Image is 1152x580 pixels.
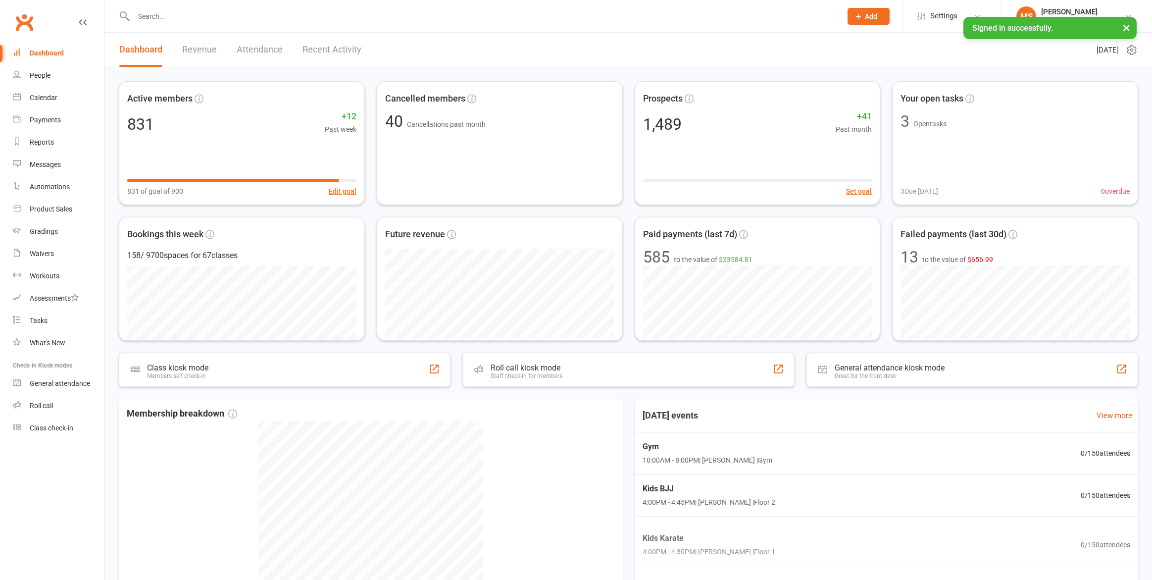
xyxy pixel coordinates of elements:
[13,310,104,332] a: Tasks
[1101,186,1130,197] span: 0 overdue
[1041,7,1124,16] div: [PERSON_NAME]
[13,131,104,154] a: Reports
[131,9,835,23] input: Search...
[1097,44,1119,56] span: [DATE]
[13,64,104,87] a: People
[407,120,486,128] span: Cancellations past month
[930,5,957,27] span: Settings
[13,109,104,131] a: Payments
[385,227,445,242] span: Future revenue
[13,417,104,439] a: Class kiosk mode
[30,183,70,191] div: Automations
[325,109,356,124] span: +12
[635,407,706,424] h3: [DATE] events
[491,363,562,372] div: Roll call kiosk mode
[329,186,356,197] button: Edit goal
[1081,539,1130,550] span: 0 / 150 attendees
[967,256,993,264] span: $656.99
[30,138,54,146] div: Reports
[1081,448,1130,459] span: 0 / 150 attendees
[30,227,58,235] div: Gradings
[848,8,890,25] button: Add
[385,112,407,131] span: 40
[147,363,208,372] div: Class kiosk mode
[643,116,682,132] div: 1,489
[30,160,61,168] div: Messages
[1097,410,1132,422] a: View more
[835,363,945,372] div: General attendance kiosk mode
[30,424,73,432] div: Class check-in
[30,402,53,410] div: Roll call
[13,42,104,64] a: Dashboard
[13,176,104,198] a: Automations
[13,154,104,176] a: Messages
[30,379,90,387] div: General attendance
[13,287,104,310] a: Assessments
[674,254,752,265] span: to the value of
[30,316,48,324] div: Tasks
[643,455,772,466] span: 10:00AM - 8:00PM | [PERSON_NAME] | Gym
[643,547,775,558] span: 4:00PM - 4:30PM | [PERSON_NAME] | Floor 1
[1081,490,1130,501] span: 0 / 150 attendees
[643,482,775,495] span: Kids BJJ
[846,186,872,197] button: Set goal
[643,497,775,508] span: 4:00PM - 4:45PM | [PERSON_NAME] | Floor 2
[643,440,772,453] span: Gym
[30,339,65,347] div: What's New
[901,186,938,197] span: 3 Due [DATE]
[182,33,217,67] a: Revenue
[643,92,683,106] span: Prospects
[13,332,104,354] a: What's New
[302,33,361,67] a: Recent Activity
[30,49,64,57] div: Dashboard
[922,254,993,265] span: to the value of
[30,116,61,124] div: Payments
[127,249,356,262] div: 158 / 9700 spaces for 67 classes
[913,120,947,128] span: Open tasks
[13,87,104,109] a: Calendar
[325,124,356,135] span: Past week
[30,250,54,258] div: Waivers
[12,10,37,35] a: Clubworx
[901,249,918,265] div: 13
[127,407,237,421] span: Membership breakdown
[30,205,72,213] div: Product Sales
[901,92,963,106] span: Your open tasks
[127,186,183,197] span: 831 of goal of 900
[30,71,50,79] div: People
[901,227,1006,242] span: Failed payments (last 30d)
[643,532,775,545] span: Kids Karate
[836,109,872,124] span: +41
[13,220,104,243] a: Gradings
[1016,6,1036,26] div: MS
[836,124,872,135] span: Past month
[13,198,104,220] a: Product Sales
[30,272,59,280] div: Workouts
[901,113,909,129] div: 3
[835,372,945,379] div: Great for the front desk
[643,227,737,242] span: Paid payments (last 7d)
[491,372,562,379] div: Staff check-in for members
[13,265,104,287] a: Workouts
[719,256,752,264] span: $23584.81
[147,372,208,379] div: Members self check-in
[237,33,283,67] a: Attendance
[1041,16,1124,25] div: Bujutsu Martial Arts Centre
[13,243,104,265] a: Waivers
[30,94,57,102] div: Calendar
[127,116,154,132] div: 831
[13,395,104,417] a: Roll call
[30,294,79,302] div: Assessments
[643,249,670,265] div: 585
[385,92,465,106] span: Cancelled members
[972,23,1053,33] span: Signed in successfully.
[13,372,104,395] a: General attendance kiosk mode
[119,33,162,67] a: Dashboard
[865,12,877,20] span: Add
[127,227,203,242] span: Bookings this week
[127,92,193,106] span: Active members
[1117,17,1135,38] button: ×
